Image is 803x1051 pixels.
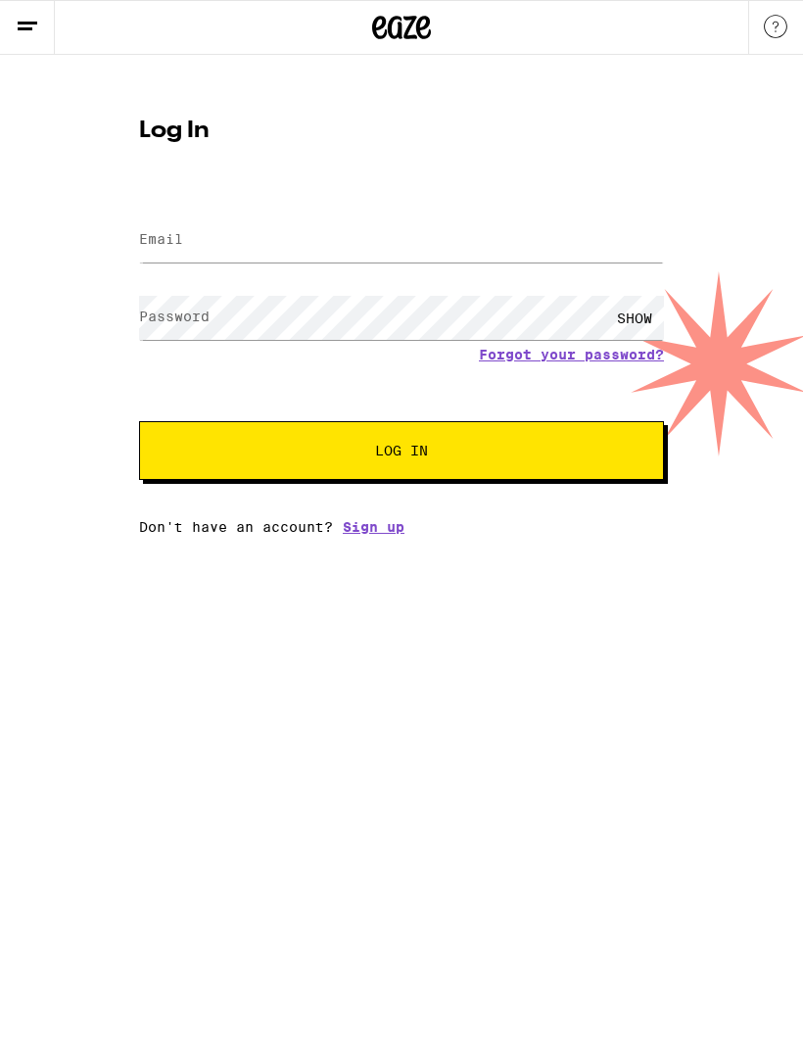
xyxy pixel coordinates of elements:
label: Email [139,231,183,247]
span: Log In [375,444,428,457]
button: Log In [139,421,664,480]
h1: Log In [139,119,664,143]
a: Forgot your password? [479,347,664,362]
a: Sign up [343,519,404,535]
div: SHOW [605,296,664,340]
div: Don't have an account? [139,519,664,535]
label: Password [139,309,210,324]
span: Hi. Need any help? [12,14,141,29]
input: Email [139,218,664,263]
